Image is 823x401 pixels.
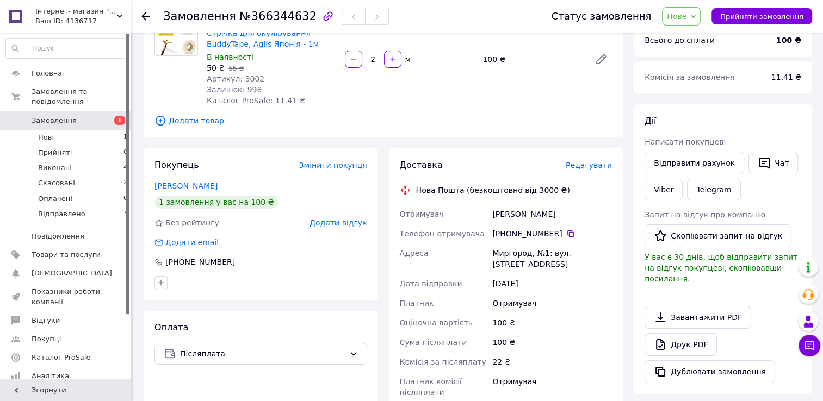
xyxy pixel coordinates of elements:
div: Додати email [164,237,220,248]
span: В наявності [207,53,253,61]
span: Покупець [154,160,199,170]
span: [DEMOGRAPHIC_DATA] [32,268,112,278]
a: [PERSON_NAME] [154,181,218,190]
div: Додати email [153,237,220,248]
div: Ваш ID: 4136717 [35,16,131,26]
span: Додати товар [154,115,612,127]
span: 0 [123,148,127,158]
button: Відправити рахунок [645,152,744,174]
a: Стрічка для окулірування BuddyTape, Aglis Японія - 1м [207,29,319,48]
span: Дії [645,116,656,126]
span: Платник [400,299,434,308]
span: Всього до сплати [645,36,715,45]
span: Нове [667,12,686,21]
span: Головна [32,68,62,78]
button: Чат з покупцем [799,335,820,356]
span: Доставка [400,160,443,170]
div: 1 замовлення у вас на 100 ₴ [154,196,278,209]
span: Оплачені [38,194,72,204]
span: Замовлення [163,10,236,23]
span: 55 ₴ [228,65,244,72]
span: Оплата [154,322,188,333]
div: [PHONE_NUMBER] [492,228,612,239]
input: Пошук [6,39,128,58]
span: Каталог ProSale: 11.41 ₴ [207,96,305,105]
span: Залишок: 998 [207,85,262,94]
span: Товари та послуги [32,250,101,260]
div: [DATE] [490,274,614,293]
div: м [403,54,412,65]
span: 3 [123,209,127,219]
span: Платник комісії післяплати [400,377,462,397]
span: Отримувач [400,210,444,218]
a: Telegram [687,179,740,200]
span: Сума післяплати [400,338,467,347]
div: 100 ₴ [478,52,586,67]
span: Інтернет- магазин "Зелений захист" [35,7,117,16]
span: Каталог ProSale [32,353,90,362]
span: Повідомлення [32,231,84,241]
span: Скасовані [38,178,75,188]
span: Запит на відгук про компанію [645,210,765,219]
div: 22 ₴ [490,352,614,372]
span: У вас є 30 днів, щоб відправити запит на відгук покупцеві, скопіювавши посилання. [645,253,797,283]
span: Без рейтингу [165,218,219,227]
span: Прийняті [38,148,72,158]
span: Показники роботи компанії [32,287,101,306]
span: 0 [123,194,127,204]
span: Відправлено [38,209,85,219]
span: Комісія за замовлення [645,73,735,82]
a: Редагувати [590,48,612,70]
b: 100 ₴ [776,36,801,45]
button: Скопіювати запит на відгук [645,224,791,247]
span: 50 ₴ [207,64,225,72]
span: Покупці [32,334,61,344]
div: Повернутися назад [141,11,150,22]
span: Виконані [38,163,72,173]
div: [PERSON_NAME] [490,204,614,224]
div: Статус замовлення [552,11,652,22]
div: 100 ₴ [490,313,614,333]
button: Прийняти замовлення [711,8,812,24]
span: Замовлення та повідомлення [32,87,131,106]
span: Артикул: 3002 [207,74,264,83]
div: [PHONE_NUMBER] [164,256,236,267]
button: Чат [748,152,798,174]
span: 11.41 ₴ [771,73,801,82]
span: Нові [38,133,54,142]
span: Замовлення [32,116,77,126]
img: Стрічка для окулірування BuddyTape, Aglis Японія - 1м [155,13,197,55]
span: Відгуки [32,316,60,325]
span: Післяплата [180,348,345,360]
div: Миргород, №1: вул. [STREET_ADDRESS] [490,243,614,274]
div: Нова Пошта (безкоштовно від 3000 ₴) [413,185,573,196]
span: 4 [123,163,127,173]
span: №366344632 [239,10,317,23]
span: Телефон отримувача [400,229,485,238]
a: Друк PDF [645,333,717,356]
span: 2 [123,178,127,188]
span: Редагувати [566,161,612,170]
button: Дублювати замовлення [645,360,775,383]
span: Написати покупцеві [645,137,726,146]
span: Змінити покупця [299,161,367,170]
span: Комісія за післяплату [400,358,486,366]
div: Отримувач [490,293,614,313]
span: Оціночна вартість [400,318,473,327]
span: Прийняти замовлення [720,12,803,21]
span: Дата відправки [400,279,462,288]
span: Адреса [400,249,429,258]
div: 100 ₴ [490,333,614,352]
a: Завантажити PDF [645,306,751,329]
span: Аналітика [32,371,69,381]
span: 1 [123,133,127,142]
span: Додати відгук [310,218,367,227]
span: 1 [114,116,125,125]
a: Viber [645,179,683,200]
